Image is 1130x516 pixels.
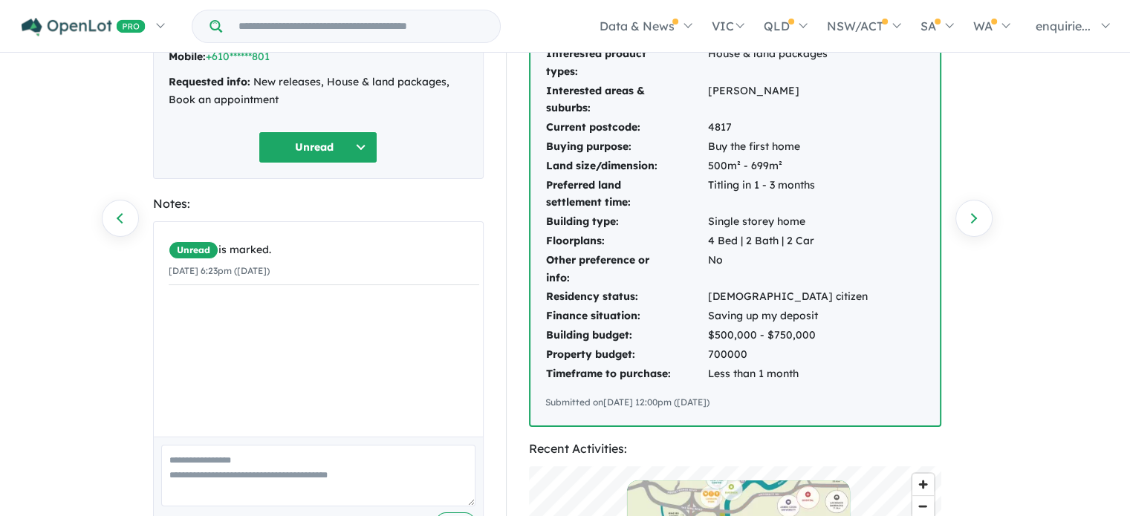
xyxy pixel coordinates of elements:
[169,241,479,259] div: is marked.
[169,241,218,259] span: Unread
[529,439,941,459] div: Recent Activities:
[545,307,707,326] td: Finance situation:
[545,212,707,232] td: Building type:
[169,265,270,276] small: [DATE] 6:23pm ([DATE])
[22,18,146,36] img: Openlot PRO Logo White
[169,74,468,109] div: New releases, House & land packages, Book an appointment
[707,232,868,251] td: 4 Bed | 2 Bath | 2 Car
[707,307,868,326] td: Saving up my deposit
[545,118,707,137] td: Current postcode:
[545,45,707,82] td: Interested product types:
[545,176,707,213] td: Preferred land settlement time:
[707,287,868,307] td: [DEMOGRAPHIC_DATA] citizen
[545,287,707,307] td: Residency status:
[545,326,707,345] td: Building budget:
[707,45,868,82] td: House & land packages
[545,137,707,157] td: Buying purpose:
[707,118,868,137] td: 4817
[545,395,925,410] div: Submitted on [DATE] 12:00pm ([DATE])
[545,251,707,288] td: Other preference or info:
[545,157,707,176] td: Land size/dimension:
[912,474,934,495] button: Zoom in
[545,365,707,384] td: Timeframe to purchase:
[169,75,250,88] strong: Requested info:
[169,50,206,63] strong: Mobile:
[707,137,868,157] td: Buy the first home
[707,157,868,176] td: 500m² - 699m²
[707,345,868,365] td: 700000
[707,326,868,345] td: $500,000 - $750,000
[225,10,497,42] input: Try estate name, suburb, builder or developer
[707,365,868,384] td: Less than 1 month
[707,176,868,213] td: Titling in 1 - 3 months
[259,131,377,163] button: Unread
[707,212,868,232] td: Single storey home
[545,82,707,119] td: Interested areas & suburbs:
[1036,19,1091,33] span: enquirie...
[153,194,484,214] div: Notes:
[707,82,868,119] td: [PERSON_NAME]
[545,232,707,251] td: Floorplans:
[545,345,707,365] td: Property budget:
[707,251,868,288] td: No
